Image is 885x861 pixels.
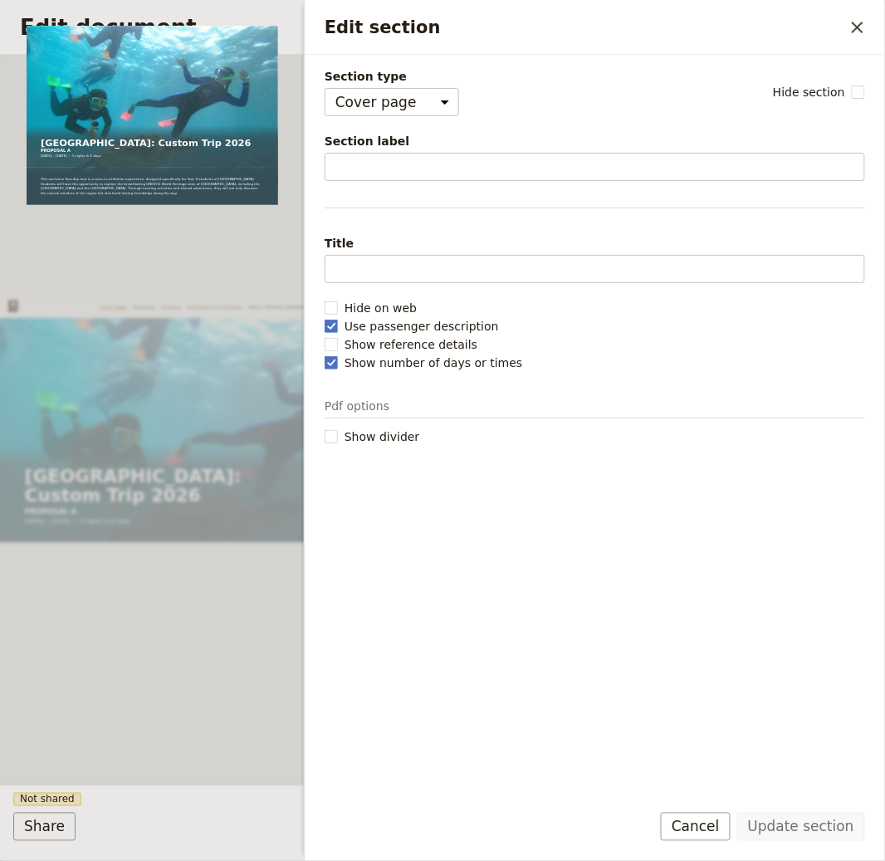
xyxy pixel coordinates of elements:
[20,15,840,40] h2: Edit document
[325,15,843,40] h2: Edit section
[325,398,865,418] p: Pdf options
[325,68,459,85] span: Section type
[325,235,865,252] span: Title
[191,534,315,554] span: 3 nights & 4 days
[320,17,375,38] a: Overview
[13,813,76,841] button: Share
[389,17,438,38] a: Itinerary
[345,300,417,316] span: Hide on web
[345,336,477,353] span: Show reference details
[345,318,499,335] span: Use passenger description
[13,793,81,806] span: Not shared
[325,88,459,116] select: Section type
[345,355,522,371] span: Show number of days or times
[451,17,585,38] a: Inclusions & Exclusions
[20,10,165,39] img: Small World Journeys logo
[241,17,307,38] a: Cover page
[325,133,865,149] span: Section label
[60,534,171,554] span: [DATE] – [DATE]
[325,255,865,283] input: Title
[661,813,731,841] button: Cancel
[843,13,872,42] button: Close drawer
[737,813,865,841] button: Update section
[345,428,419,445] span: Show divider
[773,84,845,100] span: Hide section
[325,153,865,181] input: Section label
[599,17,883,38] a: SMALL WORLD JOURNEYS TERMS & CONDITIONS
